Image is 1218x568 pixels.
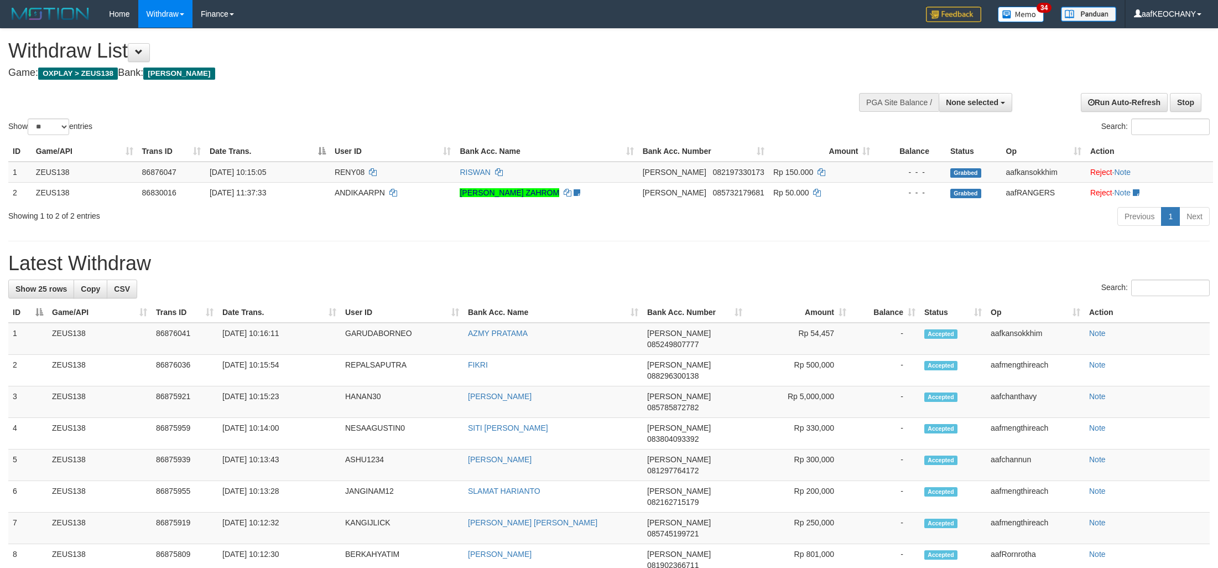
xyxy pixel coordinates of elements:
[851,481,920,513] td: -
[773,188,809,197] span: Rp 50.000
[335,188,385,197] span: ANDIKAARPN
[152,302,218,323] th: Trans ID: activate to sort column ascending
[747,302,851,323] th: Amount: activate to sort column ascending
[468,329,528,338] a: AZMY PRATAMA
[341,302,464,323] th: User ID: activate to sort column ascending
[152,513,218,544] td: 86875919
[48,323,152,355] td: ZEUS138
[8,182,32,203] td: 2
[48,481,152,513] td: ZEUS138
[1086,162,1213,183] td: ·
[1085,302,1210,323] th: Action
[468,487,540,495] a: SLAMAT HARIANTO
[647,550,711,559] span: [PERSON_NAME]
[341,355,464,386] td: REPALSAPUTRA
[986,323,1085,355] td: aafkansokkhim
[647,529,699,538] span: Copy 085745199721 to clipboard
[28,118,69,135] select: Showentries
[924,456,957,465] span: Accepted
[1037,3,1052,13] span: 34
[8,252,1210,275] h1: Latest Withdraw
[114,285,130,293] span: CSV
[1101,280,1210,296] label: Search:
[341,450,464,481] td: ASHU1234
[1090,168,1112,177] a: Reject
[32,182,138,203] td: ZEUS138
[851,386,920,418] td: -
[647,435,699,443] span: Copy 083804093392 to clipboard
[747,450,851,481] td: Rp 300,000
[8,450,48,481] td: 5
[1090,188,1112,197] a: Reject
[460,168,490,177] a: RISWAN
[647,340,699,349] span: Copy 085249807777 to clipboard
[986,418,1085,450] td: aafmengthireach
[1002,182,1086,203] td: aafRANGERS
[8,481,48,513] td: 6
[48,513,152,544] td: ZEUS138
[8,206,499,221] div: Showing 1 to 2 of 2 entries
[218,323,341,355] td: [DATE] 10:16:11
[769,141,875,162] th: Amount: activate to sort column ascending
[341,418,464,450] td: NESAAGUSTIN0
[1131,280,1210,296] input: Search:
[1086,182,1213,203] td: ·
[1117,207,1162,226] a: Previous
[1114,168,1131,177] a: Note
[32,162,138,183] td: ZEUS138
[924,519,957,528] span: Accepted
[986,386,1085,418] td: aafchanthavy
[986,355,1085,386] td: aafmengthireach
[8,6,92,22] img: MOTION_logo.png
[142,168,176,177] span: 86876047
[218,481,341,513] td: [DATE] 10:13:28
[1081,93,1168,112] a: Run Auto-Refresh
[152,323,218,355] td: 86876041
[468,455,532,464] a: [PERSON_NAME]
[1131,118,1210,135] input: Search:
[851,302,920,323] th: Balance: activate to sort column ascending
[8,302,48,323] th: ID: activate to sort column descending
[712,188,764,197] span: Copy 085732179681 to clipboard
[926,7,981,22] img: Feedback.jpg
[335,168,365,177] span: RENY08
[998,7,1044,22] img: Button%20Memo.svg
[986,481,1085,513] td: aafmengthireach
[647,466,699,475] span: Copy 081297764172 to clipboard
[986,513,1085,544] td: aafmengthireach
[81,285,100,293] span: Copy
[460,188,559,197] a: [PERSON_NAME] ZAHROM
[1089,424,1106,432] a: Note
[879,187,941,198] div: - - -
[32,141,138,162] th: Game/API: activate to sort column ascending
[747,386,851,418] td: Rp 5,000,000
[468,360,488,369] a: FIKRI
[455,141,638,162] th: Bank Acc. Name: activate to sort column ascending
[218,386,341,418] td: [DATE] 10:15:23
[1161,207,1180,226] a: 1
[1089,360,1106,369] a: Note
[773,168,813,177] span: Rp 150.000
[647,360,711,369] span: [PERSON_NAME]
[218,418,341,450] td: [DATE] 10:14:00
[643,188,706,197] span: [PERSON_NAME]
[107,280,137,298] a: CSV
[48,418,152,450] td: ZEUS138
[924,487,957,497] span: Accepted
[142,188,176,197] span: 86830016
[218,355,341,386] td: [DATE] 10:15:54
[950,168,981,178] span: Grabbed
[950,189,981,198] span: Grabbed
[647,455,711,464] span: [PERSON_NAME]
[1089,392,1106,401] a: Note
[464,302,643,323] th: Bank Acc. Name: activate to sort column ascending
[468,518,597,527] a: [PERSON_NAME] [PERSON_NAME]
[210,188,266,197] span: [DATE] 11:37:33
[924,393,957,402] span: Accepted
[647,487,711,495] span: [PERSON_NAME]
[859,93,939,112] div: PGA Site Balance /
[8,162,32,183] td: 1
[8,68,801,79] h4: Game: Bank:
[8,386,48,418] td: 3
[712,168,764,177] span: Copy 082197330173 to clipboard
